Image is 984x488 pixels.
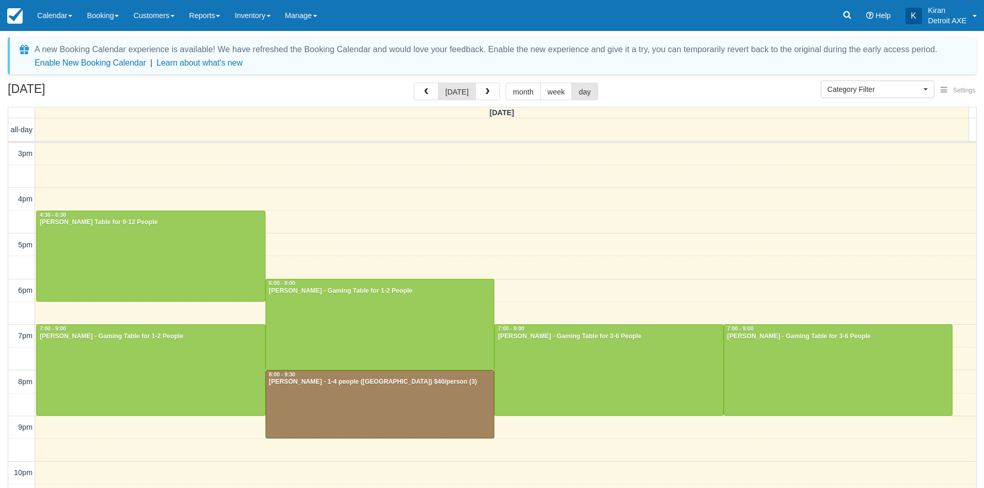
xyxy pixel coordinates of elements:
[150,58,152,67] span: |
[727,326,754,332] span: 7:00 - 9:00
[934,83,981,98] button: Settings
[506,83,541,100] button: month
[36,324,265,416] a: 7:00 - 9:00[PERSON_NAME] - Gaming Table for 1-2 People
[827,84,921,95] span: Category Filter
[905,8,922,24] div: K
[490,108,514,117] span: [DATE]
[18,241,33,249] span: 5pm
[494,324,724,416] a: 7:00 - 9:00[PERSON_NAME] - Gaming Table for 3-6 People
[39,333,262,341] div: [PERSON_NAME] - Gaming Table for 1-2 People
[928,5,966,15] p: Kiran
[724,324,953,416] a: 7:00 - 9:00[PERSON_NAME] - Gaming Table for 3-6 People
[8,83,138,102] h2: [DATE]
[35,58,146,68] button: Enable New Booking Calendar
[269,378,492,386] div: [PERSON_NAME] - 1-4 people ([GEOGRAPHIC_DATA]) $40/person (3)
[265,279,495,370] a: 6:00 - 8:00[PERSON_NAME] - Gaming Table for 1-2 People
[540,83,572,100] button: week
[928,15,966,26] p: Detroit AXE
[269,280,295,286] span: 6:00 - 8:00
[866,12,873,19] i: Help
[40,326,66,332] span: 7:00 - 9:00
[497,333,721,341] div: [PERSON_NAME] - Gaming Table for 3-6 People
[438,83,476,100] button: [DATE]
[39,218,262,227] div: [PERSON_NAME] Table for 9-12 People
[7,8,23,24] img: checkfront-main-nav-mini-logo.png
[269,372,295,377] span: 8:00 - 9:30
[953,87,975,94] span: Settings
[498,326,524,332] span: 7:00 - 9:00
[35,43,938,56] div: A new Booking Calendar experience is available! We have refreshed the Booking Calendar and would ...
[821,81,934,98] button: Category Filter
[18,423,33,431] span: 9pm
[14,468,33,477] span: 10pm
[18,332,33,340] span: 7pm
[571,83,598,100] button: day
[11,125,33,134] span: all-day
[18,195,33,203] span: 4pm
[40,212,66,218] span: 4:30 - 6:30
[18,377,33,386] span: 8pm
[876,11,891,20] span: Help
[157,58,243,67] a: Learn about what's new
[18,286,33,294] span: 6pm
[265,370,495,439] a: 8:00 - 9:30[PERSON_NAME] - 1-4 people ([GEOGRAPHIC_DATA]) $40/person (3)
[727,333,950,341] div: [PERSON_NAME] - Gaming Table for 3-6 People
[18,149,33,158] span: 3pm
[269,287,492,295] div: [PERSON_NAME] - Gaming Table for 1-2 People
[36,211,265,302] a: 4:30 - 6:30[PERSON_NAME] Table for 9-12 People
